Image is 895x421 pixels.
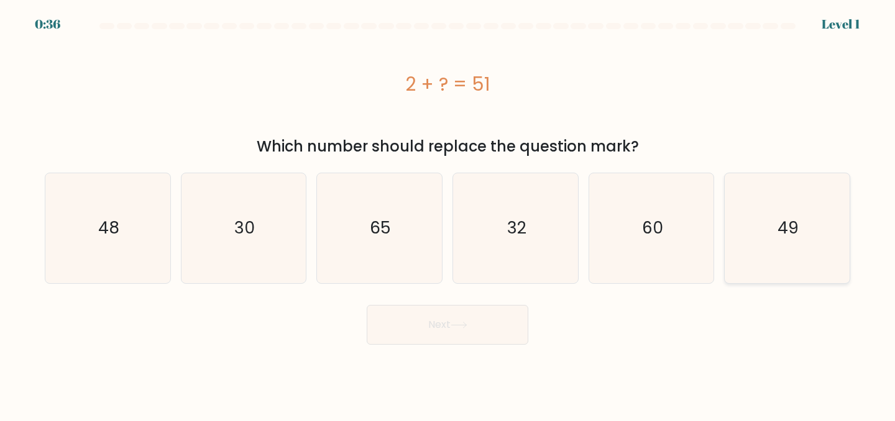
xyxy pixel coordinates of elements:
div: 2 + ? = 51 [45,70,850,98]
text: 65 [370,216,391,239]
div: Level 1 [822,15,860,34]
text: 60 [642,216,663,239]
text: 48 [98,216,119,239]
div: Which number should replace the question mark? [52,135,843,158]
div: 0:36 [35,15,60,34]
text: 30 [234,216,255,239]
text: 49 [778,216,799,239]
text: 32 [507,216,526,239]
button: Next [367,305,528,345]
